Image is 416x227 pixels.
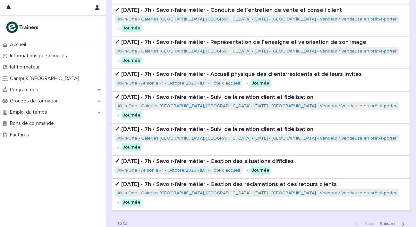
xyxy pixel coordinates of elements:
[112,36,410,69] a: ✔ [DATE] - 7h / Savoir-faire métier - Représentation de l’enseigne et valorisation de son imageAl...
[115,94,407,101] p: ✔ [DATE] - 7h / Savoir-faire métier - Suivi de la relation client et fidélisation
[361,222,374,226] span: Back
[117,81,240,86] a: All-in-One - Armonia - 1 - Octobre 2025 - IDF - Hôte d'accueil
[246,168,248,173] p: •
[117,191,397,196] a: All-in-One - Galeries [GEOGRAPHIC_DATA], [GEOGRAPHIC_DATA] - [DATE] - [GEOGRAPHIC_DATA] - Vendeur...
[7,76,84,82] p: Campus [GEOGRAPHIC_DATA]
[122,24,142,32] div: Journée
[122,57,142,65] div: Journée
[117,136,397,141] a: All-in-One - Galeries [GEOGRAPHIC_DATA], [GEOGRAPHIC_DATA] - [DATE] - [GEOGRAPHIC_DATA] - Vendeur...
[112,179,410,211] a: ✔ [DATE] - 7h / Savoir-faire métier - Gestion des réclamations et des retours clientsAll-in-One -...
[7,87,43,93] p: Programmes
[246,81,248,86] p: •
[7,42,31,48] p: Accueil
[7,53,72,59] p: Informations personnelles
[122,199,142,207] div: Journée
[117,26,119,31] p: •
[112,4,410,36] a: ✔ [DATE] - 7h / Savoir-faire métier - Conduite de l’entretien de vente et conseil clientAll-in-On...
[112,156,410,178] a: ✔ [DATE] - 7h / Savoir-faire métier - Gestion des situations difficilesAll-in-One - Armonia - 1 -...
[5,21,40,34] img: K0CqGN7SDeD6s4JG8KQk
[117,103,397,109] a: All-in-One - Galeries [GEOGRAPHIC_DATA], [GEOGRAPHIC_DATA] - [DATE] - [GEOGRAPHIC_DATA] - Vendeur...
[7,120,59,126] p: Bons de commande
[122,111,142,119] div: Journée
[7,109,52,115] p: Emploi du temps
[7,64,45,70] p: Kit Formateur
[7,132,34,138] p: Factures
[117,145,119,150] p: •
[377,221,410,227] button: Next
[350,221,377,227] button: Back
[117,113,119,118] p: •
[115,181,407,188] p: ✔ [DATE] - 7h / Savoir-faire métier - Gestion des réclamations et des retours clients
[250,79,271,87] div: Journée
[115,126,407,133] p: ✔ [DATE] - 7h / Savoir-faire métier - Suivi de la relation client et fidélisation
[115,7,407,14] p: ✔ [DATE] - 7h / Savoir-faire métier - Conduite de l’entretien de vente et conseil client
[112,69,410,91] a: ✔ [DATE] - 7h / Savoir-faire métier - Accueil physique des clients/résidents et de leurs invitésA...
[115,39,407,46] p: ✔ [DATE] - 7h / Savoir-faire métier - Représentation de l’enseigne et valorisation de son image
[117,58,119,63] p: •
[112,124,410,156] a: ✔ [DATE] - 7h / Savoir-faire métier - Suivi de la relation client et fidélisationAll-in-One - Gal...
[117,168,240,173] a: All-in-One - Armonia - 1 - Octobre 2025 - IDF - Hôte d'accueil
[117,17,397,22] a: All-in-One - Galeries [GEOGRAPHIC_DATA], [GEOGRAPHIC_DATA] - [DATE] - [GEOGRAPHIC_DATA] - Vendeur...
[117,49,397,54] a: All-in-One - Galeries [GEOGRAPHIC_DATA], [GEOGRAPHIC_DATA] - [DATE] - [GEOGRAPHIC_DATA] - Vendeur...
[117,200,119,205] p: •
[122,143,142,151] div: Journée
[250,166,271,174] div: Journée
[115,71,407,78] p: ✔ [DATE] - 7h / Savoir-faire métier - Accueil physique des clients/résidents et de leurs invités
[7,98,64,104] p: Groupes de formation
[115,158,407,165] p: ✔ [DATE] - 7h / Savoir-faire métier - Gestion des situations difficiles
[112,92,410,124] a: ✔ [DATE] - 7h / Savoir-faire métier - Suivi de la relation client et fidélisationAll-in-One - Gal...
[379,222,399,226] span: Next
